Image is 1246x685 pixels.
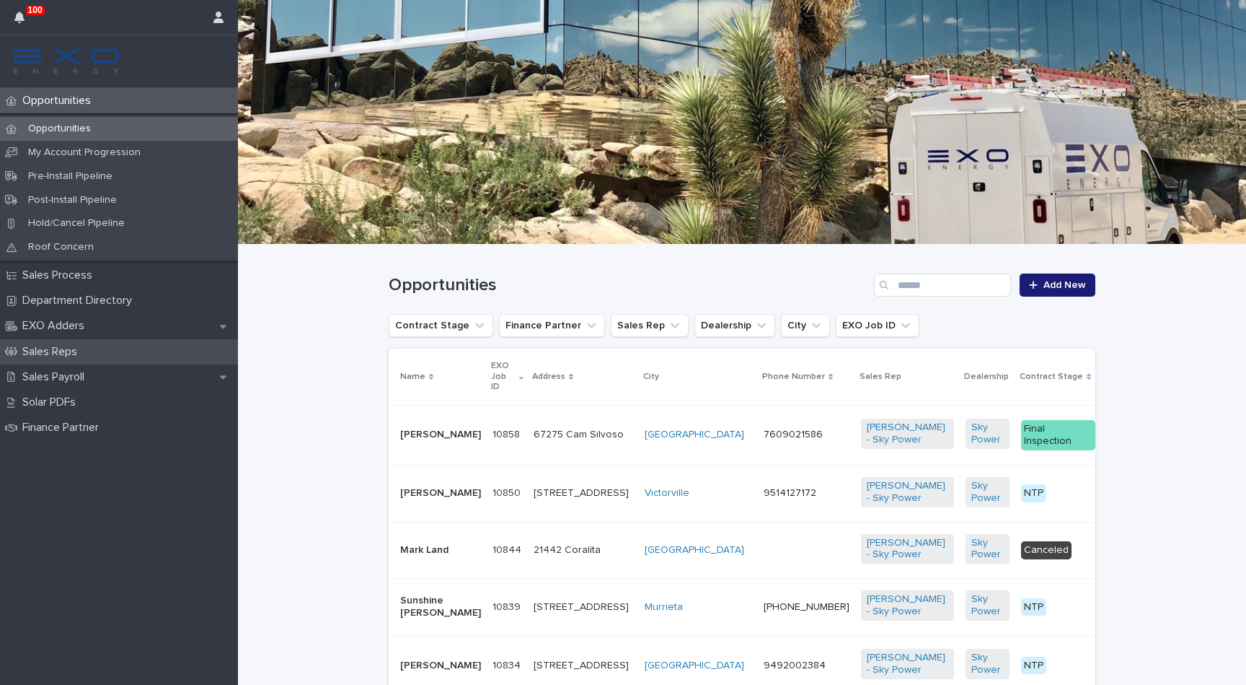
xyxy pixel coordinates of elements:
[971,480,1004,505] a: Sky Power
[17,217,136,230] p: Hold/Cancel Pipeline
[17,396,87,409] p: Solar PDFs
[836,314,919,337] button: EXO Job ID
[762,369,825,385] p: Phone Number
[389,275,868,296] h1: Opportunities
[17,319,96,333] p: EXO Adders
[12,47,121,76] img: FKS5r6ZBThi8E5hshIGi
[781,314,830,337] button: City
[867,593,948,618] a: [PERSON_NAME] - Sky Power
[17,269,104,282] p: Sales Process
[17,421,110,435] p: Finance Partner
[645,429,744,441] a: [GEOGRAPHIC_DATA]
[400,369,425,385] p: Name
[17,147,152,159] p: My Account Progression
[491,358,516,395] p: EXO Job ID
[17,94,102,108] p: Opportunities
[400,544,481,557] p: Mark Land
[17,241,105,253] p: Roof Concern
[874,274,1011,297] input: Search
[14,9,33,35] div: 100
[1020,369,1083,385] p: Contract Stage
[532,369,565,385] p: Address
[764,660,826,671] a: 9492002384
[534,601,633,614] p: [STREET_ADDRESS]
[1021,598,1046,616] div: NTP
[643,369,659,385] p: City
[17,194,128,206] p: Post-Install Pipeline
[499,314,605,337] button: Finance Partner
[611,314,689,337] button: Sales Rep
[645,660,744,672] a: [GEOGRAPHIC_DATA]
[971,593,1004,618] a: Sky Power
[400,487,481,499] p: [PERSON_NAME]
[17,170,124,183] p: Pre-Install Pipeline
[1021,541,1072,559] div: Canceled
[1020,274,1095,297] a: Add New
[400,429,481,441] p: [PERSON_NAME]
[971,537,1004,562] a: Sky Power
[645,544,744,557] a: [GEOGRAPHIC_DATA]
[964,369,1009,385] p: Dealership
[764,602,849,612] a: [PHONE_NUMBER]
[17,294,143,307] p: Department Directory
[17,345,89,359] p: Sales Reps
[534,544,633,557] p: 21442 Coralita
[1043,280,1086,290] span: Add New
[860,369,901,385] p: Sales Rep
[867,480,948,505] a: [PERSON_NAME] - Sky Power
[492,598,523,614] p: 10839
[971,422,1004,446] a: Sky Power
[400,595,481,619] p: Sunshine [PERSON_NAME]
[492,657,523,672] p: 10834
[867,652,948,676] a: [PERSON_NAME] - Sky Power
[764,429,823,440] a: 7609021586
[400,660,481,672] p: [PERSON_NAME]
[389,314,493,337] button: Contract Stage
[534,429,633,441] p: 67275 Cam Silvoso
[534,660,633,672] p: [STREET_ADDRESS]
[1021,657,1046,675] div: NTP
[764,488,816,498] a: 9514127172
[492,426,523,441] p: 10858
[17,123,102,135] p: Opportunities
[971,652,1004,676] a: Sky Power
[28,5,43,15] p: 100
[492,484,523,499] p: 10850
[645,487,689,499] a: Victorville
[867,422,948,446] a: [PERSON_NAME] - Sky Power
[645,601,683,614] a: Murrieta
[1021,484,1046,502] div: NTP
[492,541,524,557] p: 10844
[1021,420,1095,450] div: Final Inspection
[534,487,633,499] p: [STREET_ADDRESS]
[867,537,948,562] a: [PERSON_NAME] - Sky Power
[694,314,775,337] button: Dealership
[17,370,96,384] p: Sales Payroll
